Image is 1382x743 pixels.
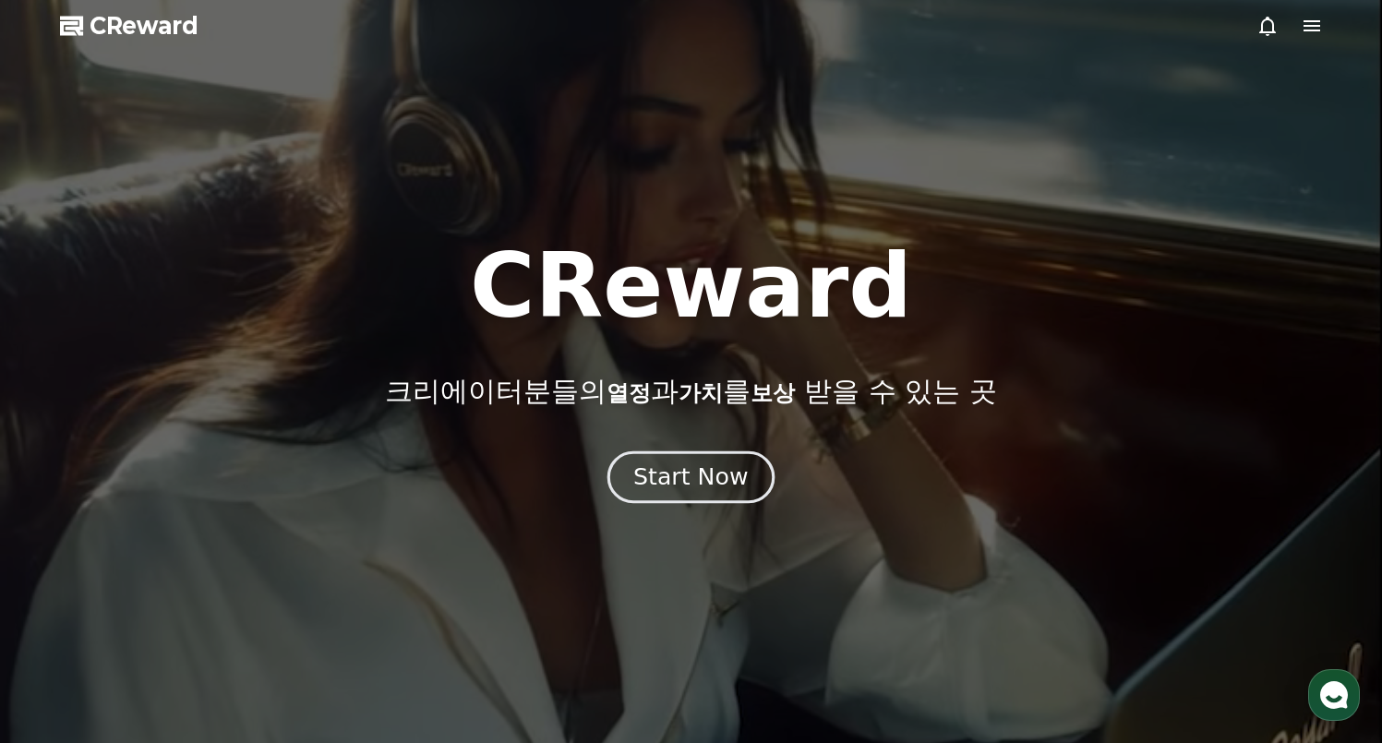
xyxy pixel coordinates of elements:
span: 보상 [751,380,795,406]
span: 설정 [285,613,307,628]
span: 대화 [169,614,191,629]
a: CReward [60,11,198,41]
a: 홈 [6,585,122,631]
span: 가치 [679,380,723,406]
h1: CReward [470,242,912,330]
div: Start Now [633,461,748,493]
span: 열정 [607,380,651,406]
p: 크리에이터분들의 과 를 받을 수 있는 곳 [385,375,996,408]
a: 설정 [238,585,355,631]
span: CReward [90,11,198,41]
a: 대화 [122,585,238,631]
span: 홈 [58,613,69,628]
a: Start Now [611,471,771,488]
button: Start Now [607,450,775,503]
